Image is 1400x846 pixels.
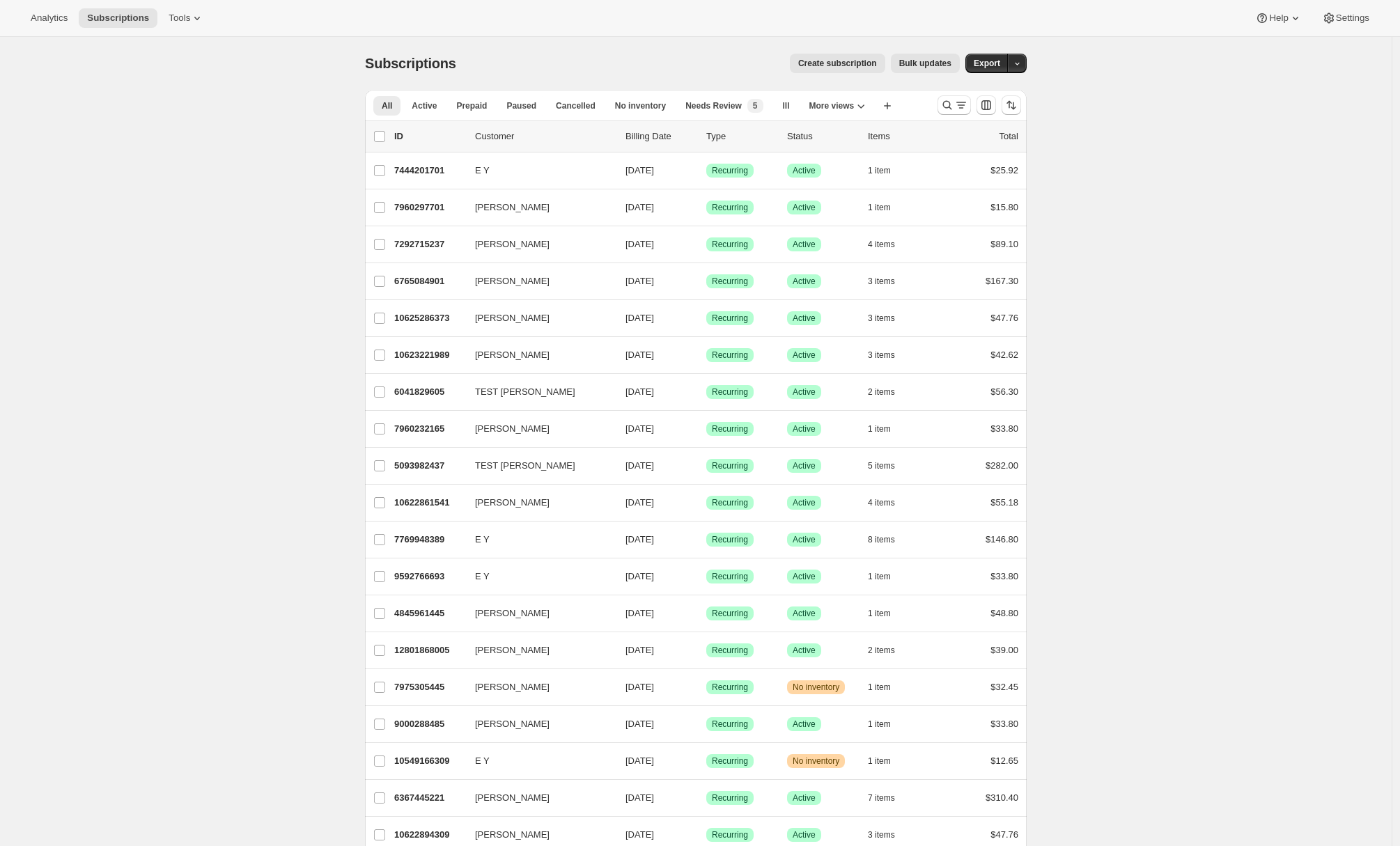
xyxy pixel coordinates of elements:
[625,497,654,508] span: [DATE]
[467,233,606,256] button: [PERSON_NAME]
[868,682,891,693] span: 1 item
[394,751,1018,771] div: 10549166309E Y[DATE]SuccessRecurringWarningNo inventory1 item$12.65
[467,381,606,403] button: TEST [PERSON_NAME]
[712,792,748,804] span: Recurring
[625,755,654,766] span: [DATE]
[974,58,1000,69] span: Export
[467,270,606,292] button: [PERSON_NAME]
[990,423,1018,434] span: $33.80
[712,423,748,434] span: Recurring
[868,456,910,476] button: 5 items
[868,571,891,582] span: 1 item
[868,751,906,771] button: 1 item
[801,96,874,116] button: More views
[868,386,895,398] span: 2 items
[868,423,891,434] span: 1 item
[793,534,816,545] span: Active
[475,201,550,214] span: [PERSON_NAME]
[712,682,748,693] span: Recurring
[990,682,1018,692] span: $32.45
[868,235,910,254] button: 4 items
[868,714,906,734] button: 1 item
[868,788,910,808] button: 7 items
[394,348,464,362] p: 10623221989
[793,755,839,767] span: No inventory
[712,460,748,471] span: Recurring
[625,239,654,249] span: [DATE]
[868,276,895,287] span: 3 items
[394,788,1018,808] div: 6367445221[PERSON_NAME][DATE]SuccessRecurringSuccessActive7 items$310.40
[394,385,464,399] p: 6041829605
[990,165,1018,175] span: $25.92
[986,792,1018,803] span: $310.40
[1247,8,1310,28] button: Help
[899,58,951,69] span: Bulk updates
[394,825,1018,845] div: 10622894309[PERSON_NAME][DATE]SuccessRecurringSuccessActive3 items$47.76
[868,382,910,402] button: 2 items
[506,100,536,111] span: Paused
[793,165,816,176] span: Active
[394,237,464,251] p: 7292715237
[467,344,606,366] button: [PERSON_NAME]
[793,792,816,804] span: Active
[475,791,550,805] span: [PERSON_NAME]
[868,239,895,250] span: 4 items
[475,717,550,731] span: [PERSON_NAME]
[615,100,666,111] span: No inventory
[475,311,550,325] span: [PERSON_NAME]
[868,825,910,845] button: 3 items
[1002,95,1021,115] button: Sort the results
[793,608,816,619] span: Active
[394,754,464,768] p: 10549166309
[1269,13,1288,24] span: Help
[87,13,149,24] span: Subscriptions
[394,272,1018,291] div: 6765084901[PERSON_NAME][DATE]SuccessRecurringSuccessActive3 items$167.30
[685,100,742,111] span: Needs Review
[475,496,550,510] span: [PERSON_NAME]
[868,313,895,324] span: 3 items
[394,677,1018,697] div: 7975305445[PERSON_NAME][DATE]SuccessRecurringWarningNo inventory1 item$32.45
[394,828,464,842] p: 10622894309
[787,130,857,143] p: Status
[868,645,895,656] span: 2 items
[868,829,895,840] span: 3 items
[965,54,1009,73] button: Export
[475,164,490,178] span: E Y
[625,792,654,803] span: [DATE]
[394,345,1018,365] div: 10623221989[PERSON_NAME][DATE]SuccessRecurringSuccessActive3 items$42.62
[394,641,1018,660] div: 12801868005[PERSON_NAME][DATE]SuccessRecurringSuccessActive2 items$39.00
[475,643,550,657] span: [PERSON_NAME]
[990,497,1018,508] span: $55.18
[793,497,816,508] span: Active
[868,755,891,767] span: 1 item
[793,719,816,730] span: Active
[793,313,816,324] span: Active
[625,130,695,143] p: Billing Date
[990,608,1018,618] span: $48.80
[793,239,816,250] span: Active
[467,750,606,772] button: E Y
[868,198,906,217] button: 1 item
[938,95,971,115] button: Search and filter results
[467,159,606,182] button: E Y
[868,719,891,730] span: 1 item
[31,13,68,24] span: Analytics
[868,792,895,804] span: 7 items
[394,680,464,694] p: 7975305445
[712,571,748,582] span: Recurring
[394,570,464,583] p: 9592766693
[625,608,654,618] span: [DATE]
[868,308,910,328] button: 3 items
[467,307,606,329] button: [PERSON_NAME]
[456,100,487,111] span: Prepaid
[798,58,877,69] span: Create subscription
[1336,13,1369,24] span: Settings
[475,459,575,473] span: TEST [PERSON_NAME]
[394,201,464,214] p: 7960297701
[475,348,550,362] span: [PERSON_NAME]
[467,676,606,698] button: [PERSON_NAME]
[625,534,654,545] span: [DATE]
[876,96,899,116] button: Create new view
[169,13,190,24] span: Tools
[1000,130,1018,143] p: Total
